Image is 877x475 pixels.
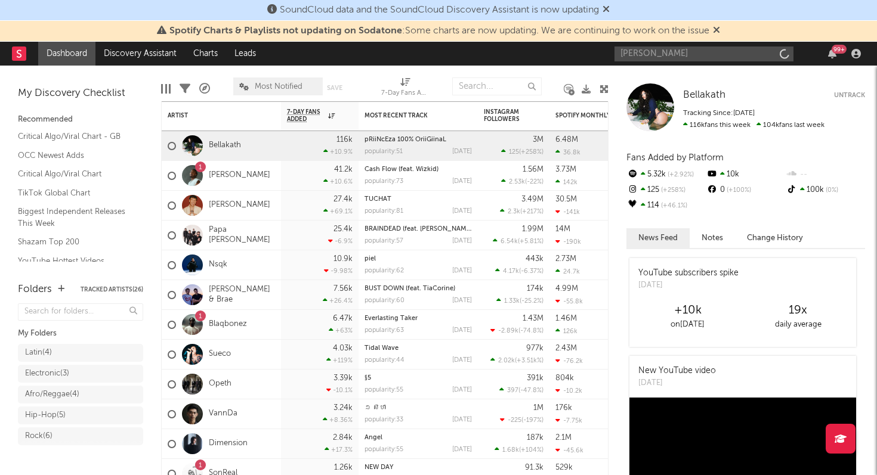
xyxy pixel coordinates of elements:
[18,254,131,268] a: YouTube Hottest Videos
[209,439,248,449] a: Dimension
[333,255,353,263] div: 10.9k
[199,72,210,106] div: A&R Pipeline
[666,172,694,178] span: +2.92 %
[25,429,53,443] div: Rock ( 6 )
[508,209,520,215] span: 2.3k
[209,260,227,270] a: Nsqk
[521,149,542,156] span: +258 %
[365,226,474,232] a: BRAINDEAD (feat. [PERSON_NAME])
[81,287,143,293] button: Tracked Artists(26)
[522,209,542,215] span: +217 %
[452,357,472,364] div: [DATE]
[180,72,190,106] div: Filters
[501,178,544,185] div: ( )
[333,315,353,322] div: 6.47k
[527,285,544,293] div: 174k
[743,303,853,318] div: 19 x
[333,285,353,293] div: 7.56k
[555,374,574,382] div: 804k
[498,328,518,334] span: -2.89k
[555,315,577,322] div: 1.46M
[329,327,353,334] div: +63 %
[706,167,785,182] div: 10k
[333,404,353,412] div: 3.24k
[521,268,542,275] span: -6.37 %
[743,318,853,332] div: daily average
[555,464,573,471] div: 529k
[38,42,95,66] a: Dashboard
[328,237,353,245] div: -6.9 %
[333,344,353,352] div: 4.03k
[503,268,519,275] span: 4.17k
[334,464,353,471] div: 1.26k
[626,167,706,182] div: 5.32k
[365,112,454,119] div: Most Recent Track
[683,110,755,117] span: Tracking Since: [DATE]
[632,303,743,318] div: +10k
[555,327,578,335] div: 126k
[638,365,716,377] div: New YouTube video
[18,113,143,127] div: Recommended
[555,357,583,365] div: -76.2k
[484,108,526,123] div: Instagram Followers
[626,182,706,198] div: 125
[713,26,720,36] span: Dismiss
[209,225,275,246] a: Papa [PERSON_NAME]
[18,406,143,424] a: Hip-Hop(5)
[499,386,544,394] div: ( )
[18,427,143,445] a: Rock(6)
[626,228,690,248] button: News Feed
[683,90,725,100] span: Bellakath
[507,387,518,394] span: 397
[527,434,544,442] div: 187k
[683,122,824,129] span: 104k fans last week
[18,149,131,162] a: OCC Newest Adds
[555,285,578,293] div: 4.99M
[452,148,472,155] div: [DATE]
[508,417,521,424] span: -225
[209,200,270,210] a: [PERSON_NAME]
[365,434,472,441] div: Angel
[365,417,403,423] div: popularity: 33
[365,405,472,411] div: ១ សីហា
[555,148,580,156] div: 36.8k
[509,179,525,185] span: 2.53k
[209,319,247,330] a: Blaqbonez
[333,225,353,233] div: 25.4k
[365,285,455,292] a: BUST DOWN (feat. TiaCorine)
[520,328,542,334] span: -74.8 %
[452,238,472,244] div: [DATE]
[333,374,353,382] div: 3.39k
[828,49,836,58] button: 99+
[323,207,353,215] div: +69.1 %
[334,166,353,173] div: 41.2k
[287,108,325,123] span: 7-Day Fans Added
[209,379,231,389] a: Opeth
[365,238,403,244] div: popularity: 57
[490,327,544,334] div: ( )
[527,374,544,382] div: 391k
[555,225,570,233] div: 14M
[523,315,544,322] div: 1.43M
[365,315,418,322] a: Everlasting Taker
[365,226,472,232] div: BRAINDEAD (feat. Toby Morse)
[638,377,716,389] div: [DATE]
[365,285,472,292] div: BUST DOWN (feat. TiaCorine)
[333,195,353,203] div: 27.4k
[632,318,743,332] div: on [DATE]
[555,255,576,263] div: 2.73M
[209,285,275,305] a: [PERSON_NAME] & Brae
[452,387,472,393] div: [DATE]
[18,344,143,362] a: Latin(4)
[521,195,544,203] div: 3.49M
[533,136,544,144] div: 3M
[521,447,542,454] span: +104 %
[365,464,393,471] a: NEW DAY
[325,446,353,454] div: +17.3 %
[725,187,751,194] span: +100 %
[365,345,472,352] div: Tidal Wave
[555,446,583,454] div: -45.6k
[533,404,544,412] div: 1M
[168,112,257,119] div: Artist
[690,228,735,248] button: Notes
